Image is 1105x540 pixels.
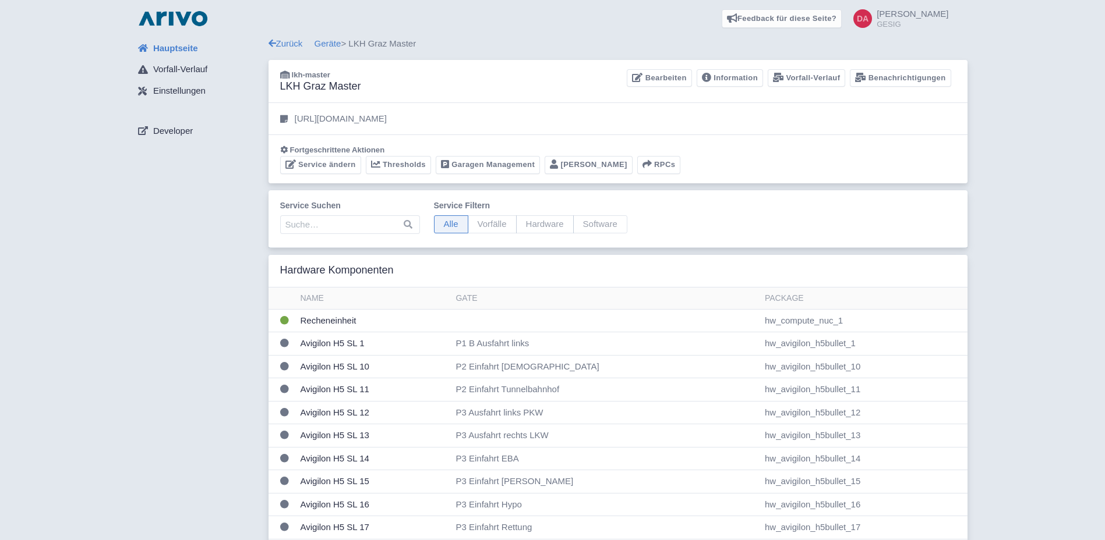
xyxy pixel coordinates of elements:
td: P2 Einfahrt Tunnelbahnhof [451,378,760,402]
a: Developer [129,120,269,142]
td: hw_avigilon_h5bullet_12 [760,401,968,424]
td: P3 Einfahrt EBA [451,447,760,470]
span: Hauptseite [153,42,198,55]
td: hw_avigilon_h5bullet_16 [760,493,968,516]
td: Recheneinheit [296,309,451,332]
td: Avigilon H5 SL 14 [296,447,451,470]
td: hw_avigilon_h5bullet_11 [760,378,968,402]
span: Hardware [516,215,574,233]
td: Avigilon H5 SL 12 [296,401,451,424]
th: Gate [451,287,760,310]
td: hw_avigilon_h5bullet_14 [760,447,968,470]
a: Information [697,69,763,87]
a: Benachrichtigungen [850,69,951,87]
a: Service ändern [280,156,361,174]
a: Vorfall-Verlauf [768,69,845,87]
td: Avigilon H5 SL 15 [296,470,451,493]
th: Package [760,287,968,310]
td: P1 B Ausfahrt links [451,332,760,356]
label: Service suchen [280,200,420,212]
button: RPCs [637,156,681,174]
i: Status unbekannt [280,385,289,393]
span: [PERSON_NAME] [877,9,948,19]
a: Vorfall-Verlauf [129,59,269,81]
h3: Hardware Komponenten [280,264,394,277]
i: Status unbekannt [280,431,289,439]
i: Status unbekannt [280,454,289,463]
td: Avigilon H5 SL 1 [296,332,451,356]
h3: LKH Graz Master [280,80,361,93]
td: hw_compute_nuc_1 [760,309,968,332]
td: Avigilon H5 SL 16 [296,493,451,516]
span: Software [573,215,627,233]
td: hw_avigilon_h5bullet_1 [760,332,968,356]
span: Vorfall-Verlauf [153,63,207,76]
a: Hauptseite [129,37,269,59]
i: OK [280,316,289,325]
i: Status unbekannt [280,477,289,485]
small: GESIG [877,20,948,28]
a: [PERSON_NAME] [545,156,633,174]
i: Status unbekannt [280,339,289,347]
a: Einstellungen [129,80,269,102]
i: Status unbekannt [280,500,289,509]
p: [URL][DOMAIN_NAME] [295,112,387,126]
a: Bearbeiten [627,69,691,87]
a: Feedback für diese Seite? [722,9,842,28]
td: P3 Einfahrt Hypo [451,493,760,516]
i: Status unbekannt [280,362,289,371]
a: Garagen Management [436,156,540,174]
td: Avigilon H5 SL 17 [296,516,451,539]
a: Thresholds [366,156,431,174]
span: Developer [153,125,193,138]
input: Suche… [280,215,420,234]
span: lkh-master [292,70,330,79]
td: hw_avigilon_h5bullet_10 [760,355,968,378]
a: Zurück [269,38,303,48]
a: [PERSON_NAME] GESIG [846,9,948,28]
td: hw_avigilon_h5bullet_17 [760,516,968,539]
label: Service filtern [434,200,627,212]
i: Status unbekannt [280,523,289,531]
td: Avigilon H5 SL 10 [296,355,451,378]
td: P2 Einfahrt [DEMOGRAPHIC_DATA] [451,355,760,378]
span: Vorfälle [468,215,517,233]
span: Alle [434,215,468,233]
td: Avigilon H5 SL 11 [296,378,451,402]
img: logo [136,9,210,28]
th: Name [296,287,451,310]
td: hw_avigilon_h5bullet_13 [760,424,968,447]
td: Avigilon H5 SL 13 [296,424,451,447]
td: P3 Einfahrt [PERSON_NAME] [451,470,760,493]
span: Fortgeschrittene Aktionen [290,145,385,154]
i: Status unbekannt [280,408,289,417]
td: P3 Ausfahrt rechts LKW [451,424,760,447]
td: hw_avigilon_h5bullet_15 [760,470,968,493]
div: > LKH Graz Master [269,37,968,51]
span: Einstellungen [153,84,206,98]
a: Geräte [315,38,341,48]
td: P3 Ausfahrt links PKW [451,401,760,424]
td: P3 Einfahrt Rettung [451,516,760,539]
